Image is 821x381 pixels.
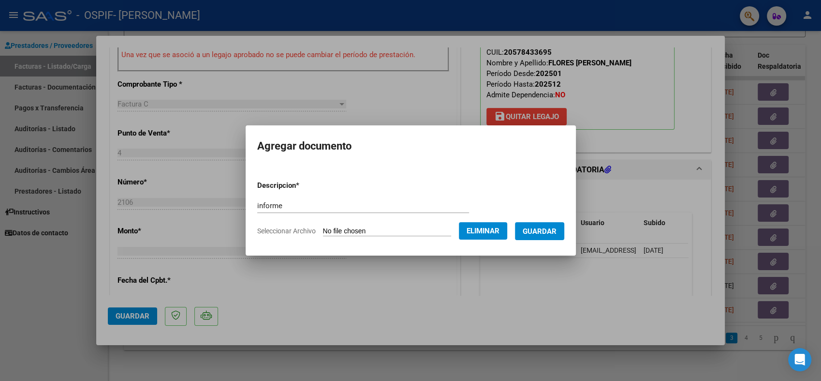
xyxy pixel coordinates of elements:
[515,222,564,240] button: Guardar
[257,137,564,155] h2: Agregar documento
[467,227,499,235] span: Eliminar
[257,180,350,191] p: Descripcion
[257,227,316,235] span: Seleccionar Archivo
[459,222,507,240] button: Eliminar
[788,348,811,371] div: Open Intercom Messenger
[523,227,557,236] span: Guardar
